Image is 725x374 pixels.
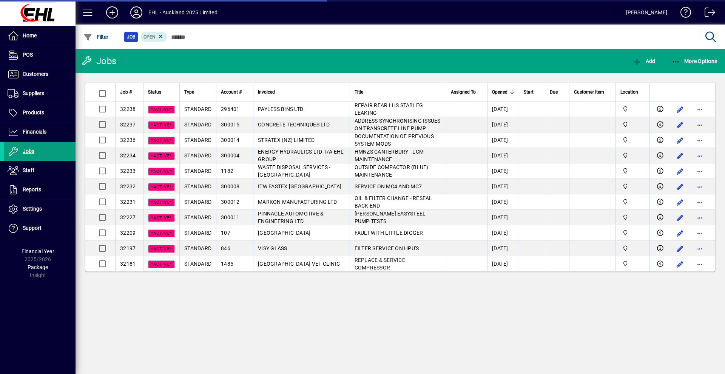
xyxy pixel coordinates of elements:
[23,71,48,77] span: Customers
[674,258,686,270] button: Edit
[120,168,136,174] span: 32233
[620,198,645,206] span: EHL AUCKLAND
[258,164,330,178] span: WASTE DISPOSAL SERVICES - [GEOGRAPHIC_DATA]
[487,194,519,210] td: [DATE]
[550,88,558,96] span: Due
[221,106,240,112] span: 296401
[355,164,429,178] span: OUTSIDE COMPACTOR (BLUE) MAINTENANCE
[221,88,242,96] span: Account #
[184,88,194,96] span: Type
[674,165,686,177] button: Edit
[620,229,645,237] span: EHL AUCKLAND
[487,241,519,256] td: [DATE]
[626,6,667,18] div: [PERSON_NAME]
[620,213,645,222] span: EHL AUCKLAND
[23,225,42,231] span: Support
[143,34,156,40] span: Open
[221,122,240,128] span: 300015
[120,183,136,189] span: 32232
[148,88,161,96] span: Status
[221,214,240,220] span: 300011
[487,163,519,179] td: [DATE]
[355,88,363,96] span: Title
[184,199,211,205] span: STANDARD
[4,200,76,219] a: Settings
[22,248,54,254] span: Financial Year
[620,167,645,175] span: EHL AUCKLAND
[620,105,645,113] span: EHL AUCKLAND
[620,88,645,96] div: Location
[631,54,657,68] button: Add
[694,196,706,208] button: More options
[694,181,706,193] button: More options
[120,88,139,96] div: Job #
[620,244,645,252] span: EHL AUCKLAND
[674,134,686,146] button: Edit
[669,54,719,68] button: More Options
[4,84,76,103] a: Suppliers
[694,227,706,239] button: More options
[184,122,211,128] span: STANDARD
[487,102,519,117] td: [DATE]
[258,88,345,96] div: Invoiced
[4,161,76,180] a: Staff
[120,245,136,251] span: 32197
[258,230,310,236] span: [GEOGRAPHIC_DATA]
[355,118,441,131] span: ADDRESS SYNCHRONISING ISSUES ON TRANSCRETE LINE PUMP
[694,243,706,255] button: More options
[674,212,686,224] button: Edit
[120,214,136,220] span: 32227
[574,88,611,96] div: Customer Item
[620,88,638,96] span: Location
[120,261,136,267] span: 32181
[674,181,686,193] button: Edit
[355,211,426,224] span: [PERSON_NAME] EASYSTEEL PUMP TESTS
[221,183,240,189] span: 300008
[148,6,217,18] div: EHL - Auckland 2025 Limited
[699,2,716,26] a: Logout
[355,133,434,147] span: DOCUMENTATION OF PREVIOUS SYSTEM MODS
[221,261,233,267] span: 1485
[23,167,34,173] span: Staff
[492,88,514,96] div: Opened
[4,180,76,199] a: Reports
[221,230,230,236] span: 107
[120,230,136,236] span: 32209
[694,150,706,162] button: More options
[23,206,42,212] span: Settings
[221,152,240,159] span: 300004
[127,33,135,41] span: Job
[120,152,136,159] span: 32234
[4,103,76,122] a: Products
[355,257,405,271] span: REPLACE & SERVICE COMPRESSOR
[184,168,211,174] span: STANDARD
[674,196,686,208] button: Edit
[120,122,136,128] span: 32237
[120,106,136,112] span: 32238
[23,129,46,135] span: Financials
[258,211,324,224] span: PINNACLE AUTOMOTIVE & ENGINEERING LTD
[258,261,340,267] span: [GEOGRAPHIC_DATA] VET CLINIC
[258,183,341,189] span: ITW FASTEX [GEOGRAPHIC_DATA]
[674,103,686,115] button: Edit
[184,214,211,220] span: STANDARD
[694,212,706,224] button: More options
[82,30,111,44] button: Filter
[694,103,706,115] button: More options
[524,88,534,96] span: Start
[355,195,432,209] span: OIL & FILTER CHANGE - RESEAL BACK END
[120,88,132,96] span: Job #
[487,117,519,132] td: [DATE]
[140,32,167,42] mat-chip: Open Status: Open
[487,132,519,148] td: [DATE]
[620,151,645,160] span: EHL AUCKLAND
[221,137,240,143] span: 300014
[4,46,76,65] a: POS
[184,183,211,189] span: STANDARD
[355,245,419,251] span: FILTER SERVICE ON HPU'S
[258,199,337,205] span: MARKON MANUFACTURING LTD
[23,52,33,58] span: POS
[355,183,422,189] span: SERVICE ON MC4 AND MC7
[124,6,148,19] button: Profile
[4,123,76,142] a: Financials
